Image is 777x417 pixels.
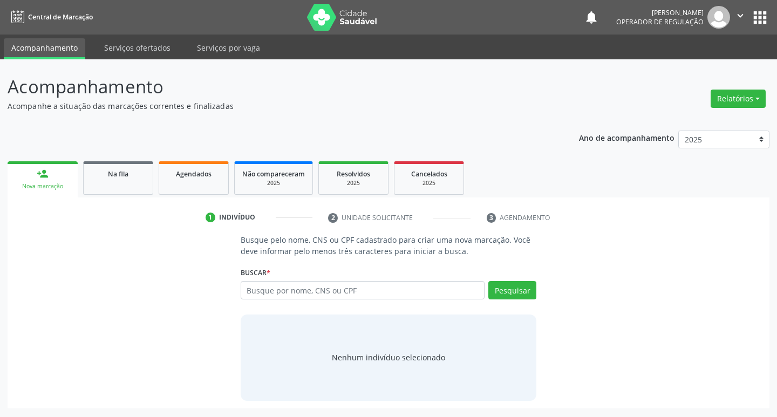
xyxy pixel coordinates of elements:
[176,169,212,179] span: Agendados
[8,73,541,100] p: Acompanhamento
[4,38,85,59] a: Acompanhamento
[751,8,769,27] button: apps
[734,10,746,22] i: 
[189,38,268,57] a: Serviços por vaga
[219,213,255,222] div: Indivíduo
[730,6,751,29] button: 
[707,6,730,29] img: img
[711,90,766,108] button: Relatórios
[579,131,674,144] p: Ano de acompanhamento
[241,234,537,257] p: Busque pelo nome, CNS ou CPF cadastrado para criar uma nova marcação. Você deve informar pelo men...
[326,179,380,187] div: 2025
[337,169,370,179] span: Resolvidos
[37,168,49,180] div: person_add
[8,8,93,26] a: Central de Marcação
[242,169,305,179] span: Não compareceram
[28,12,93,22] span: Central de Marcação
[8,100,541,112] p: Acompanhe a situação das marcações correntes e finalizadas
[332,352,445,363] div: Nenhum indivíduo selecionado
[108,169,128,179] span: Na fila
[402,179,456,187] div: 2025
[97,38,178,57] a: Serviços ofertados
[616,17,704,26] span: Operador de regulação
[241,264,270,281] label: Buscar
[584,10,599,25] button: notifications
[242,179,305,187] div: 2025
[616,8,704,17] div: [PERSON_NAME]
[411,169,447,179] span: Cancelados
[241,281,485,299] input: Busque por nome, CNS ou CPF
[206,213,215,222] div: 1
[15,182,70,190] div: Nova marcação
[488,281,536,299] button: Pesquisar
